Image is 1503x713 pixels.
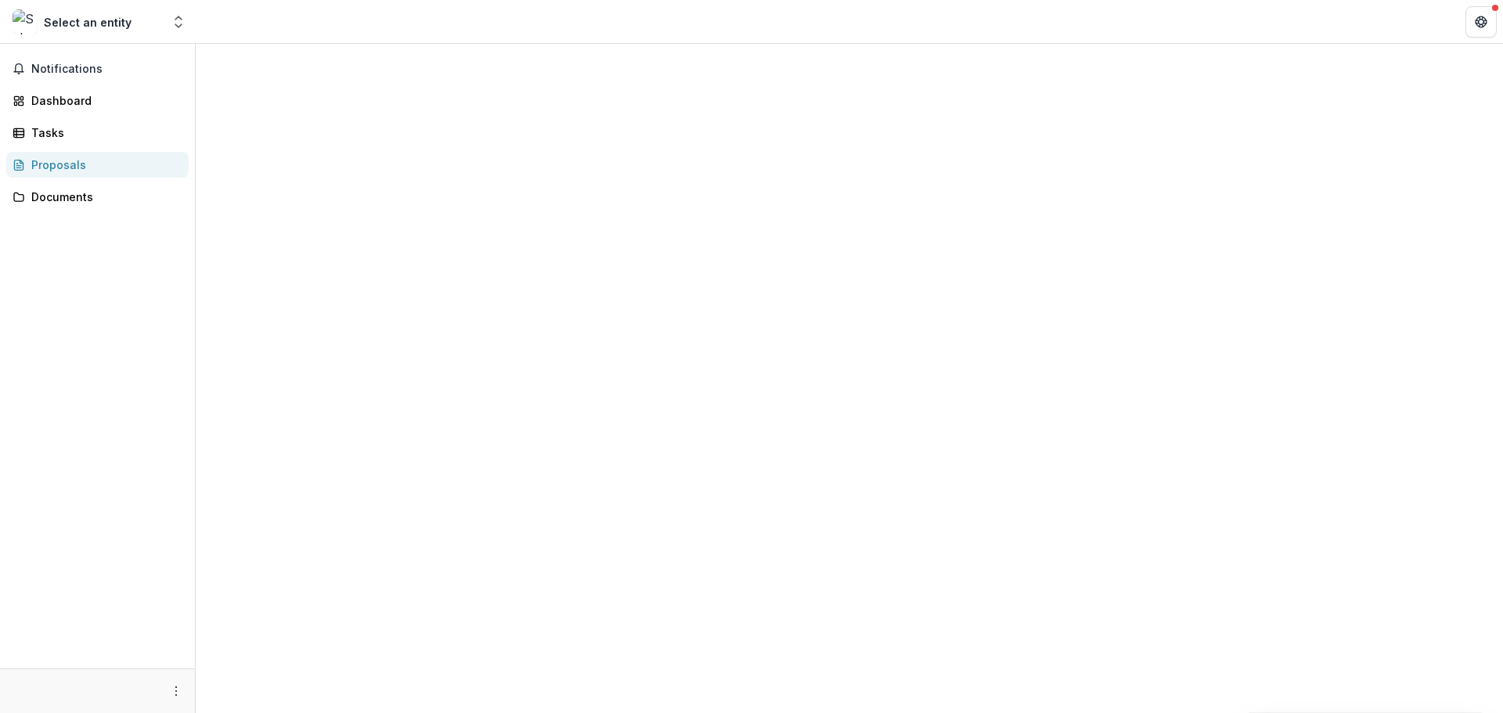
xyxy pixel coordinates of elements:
[31,157,176,173] div: Proposals
[6,120,189,146] a: Tasks
[167,682,186,700] button: More
[13,9,38,34] img: Select an entity
[168,6,189,38] button: Open entity switcher
[6,88,189,113] a: Dashboard
[6,56,189,81] button: Notifications
[31,124,176,141] div: Tasks
[31,189,176,205] div: Documents
[1465,6,1497,38] button: Get Help
[6,184,189,210] a: Documents
[44,14,132,31] div: Select an entity
[6,152,189,178] a: Proposals
[31,63,182,76] span: Notifications
[31,92,176,109] div: Dashboard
